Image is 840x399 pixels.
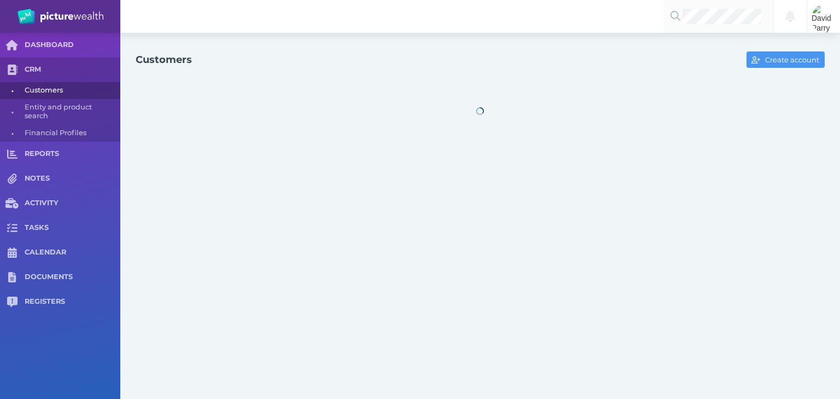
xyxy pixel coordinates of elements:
[25,41,120,50] span: DASHBOARD
[25,297,120,307] span: REGISTERS
[17,9,103,24] img: PW
[25,199,120,208] span: ACTIVITY
[25,273,120,282] span: DOCUMENTS
[25,223,120,233] span: TASKS
[763,55,824,64] span: Create account
[136,54,192,66] h1: Customers
[812,4,836,33] img: David Parry
[25,248,120,257] span: CALENDAR
[25,125,116,142] span: Financial Profiles
[25,82,116,99] span: Customers
[25,174,120,183] span: NOTES
[25,149,120,159] span: REPORTS
[25,99,116,125] span: Entity and product search
[746,51,825,68] button: Create account
[25,65,120,74] span: CRM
